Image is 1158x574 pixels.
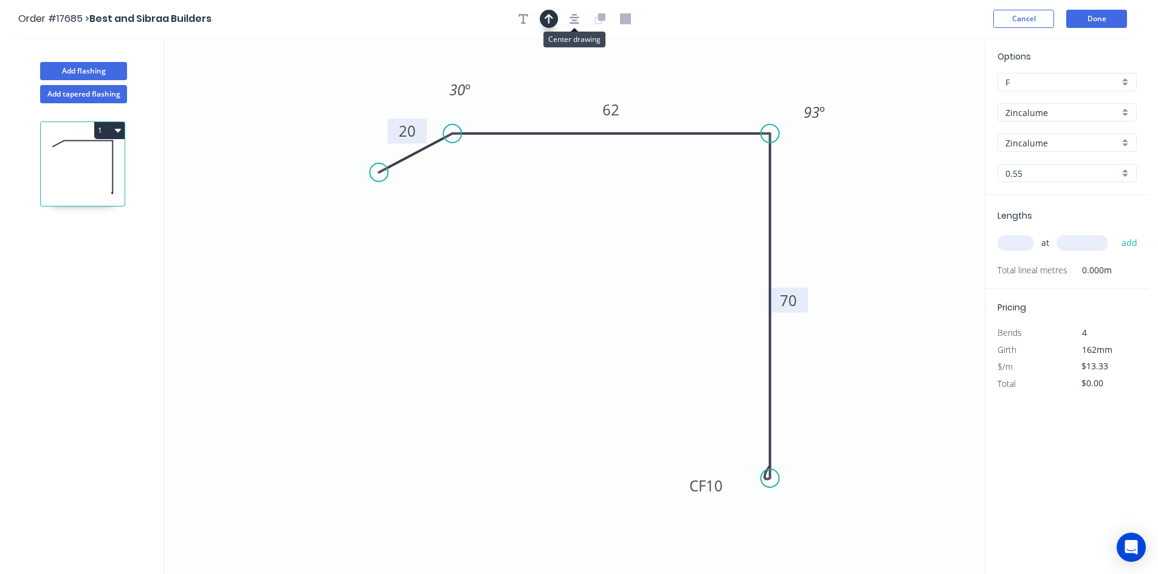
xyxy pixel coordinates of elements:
span: $/m [998,361,1013,372]
tspan: 62 [602,100,619,120]
button: Add flashing [40,62,127,80]
span: Options [998,50,1031,63]
span: 0.000m [1067,262,1112,279]
span: Pricing [998,301,1026,313]
span: Bends [998,327,1022,338]
span: Order #17685 > [18,12,89,26]
button: Cancel [993,10,1054,28]
input: Colour [1005,137,1119,149]
tspan: 10 [706,476,723,496]
input: Price level [1005,76,1119,89]
span: at [1041,234,1049,251]
span: Lengths [998,210,1032,222]
span: Best and Sibraa Builders [89,12,212,26]
tspan: º [819,102,825,122]
div: Open Intercom Messenger [1117,533,1146,562]
span: Girth [998,344,1016,355]
button: Done [1066,10,1127,28]
input: Thickness [1005,167,1119,180]
span: Total lineal metres [998,262,1067,279]
button: Add tapered flashing [40,85,127,103]
tspan: CF [689,476,706,496]
span: 162mm [1082,344,1112,355]
tspan: 93 [804,102,819,122]
tspan: 70 [780,290,797,310]
button: 1 [94,122,125,139]
svg: 0 [164,38,985,574]
button: add [1115,233,1144,253]
div: Center drawing [543,32,605,47]
tspan: 30 [449,80,465,100]
input: Material [1005,106,1119,119]
tspan: 20 [399,121,416,141]
tspan: º [465,80,470,100]
span: Total [998,378,1016,389]
span: 4 [1082,327,1087,338]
